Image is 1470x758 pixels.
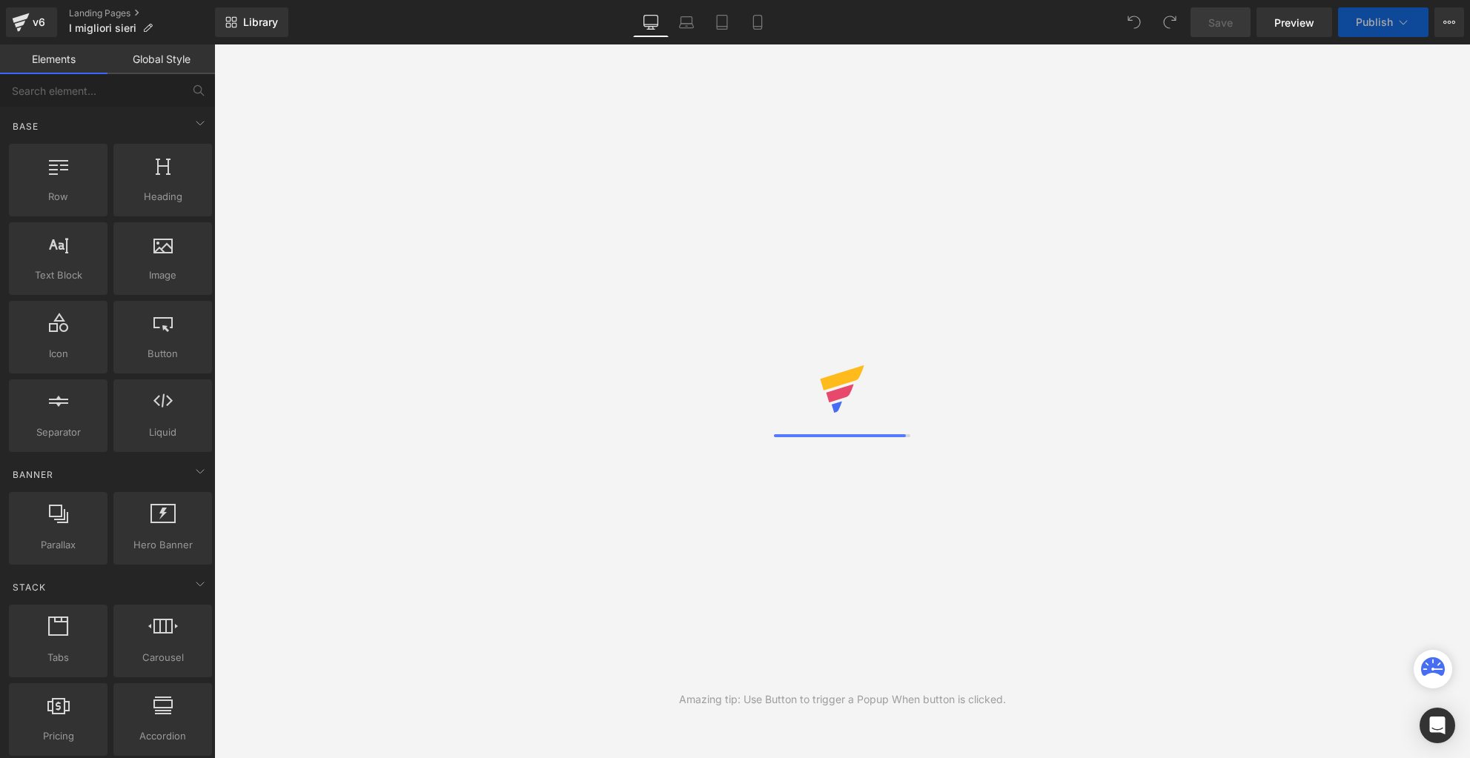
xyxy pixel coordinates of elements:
button: Redo [1155,7,1185,37]
span: Banner [11,468,55,482]
span: Pricing [13,728,103,744]
span: Tabs [13,650,103,665]
div: Open Intercom Messenger [1420,708,1455,743]
span: Accordion [118,728,208,744]
span: Icon [13,346,103,362]
span: Row [13,189,103,205]
span: Button [118,346,208,362]
span: Base [11,119,40,133]
a: New Library [215,7,288,37]
span: Liquid [118,425,208,440]
span: Hero Banner [118,537,208,553]
span: Text Block [13,267,103,283]
a: Mobile [740,7,775,37]
a: Landing Pages [69,7,215,19]
a: Desktop [633,7,669,37]
span: Save [1208,15,1233,30]
span: Library [243,16,278,29]
div: v6 [30,13,48,32]
button: More [1434,7,1464,37]
button: Publish [1338,7,1428,37]
span: Separator [13,425,103,440]
span: Publish [1356,16,1393,28]
span: Stack [11,580,47,594]
span: Parallax [13,537,103,553]
a: Preview [1257,7,1332,37]
span: Preview [1274,15,1314,30]
div: Amazing tip: Use Button to trigger a Popup When button is clicked. [679,691,1006,708]
a: Global Style [107,44,215,74]
span: I migliori sieri [69,22,136,34]
span: Image [118,267,208,283]
a: Laptop [669,7,704,37]
a: v6 [6,7,57,37]
a: Tablet [704,7,740,37]
span: Carousel [118,650,208,665]
button: Undo [1119,7,1149,37]
span: Heading [118,189,208,205]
